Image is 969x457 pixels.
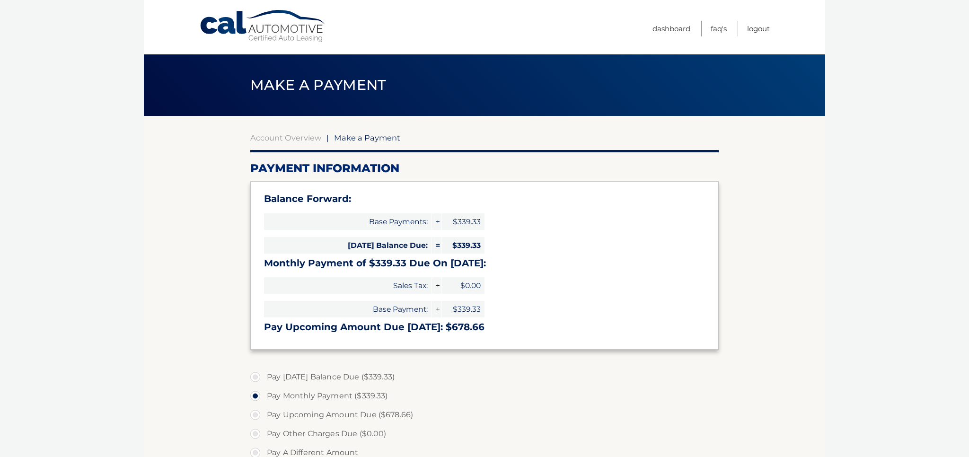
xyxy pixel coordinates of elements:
span: [DATE] Balance Due: [264,237,432,254]
label: Pay [DATE] Balance Due ($339.33) [250,368,719,387]
span: $339.33 [442,213,484,230]
h3: Pay Upcoming Amount Due [DATE]: $678.66 [264,321,705,333]
span: Base Payment: [264,301,432,317]
span: | [326,133,329,142]
span: $339.33 [442,237,484,254]
span: Make a Payment [334,133,400,142]
h3: Balance Forward: [264,193,705,205]
a: FAQ's [711,21,727,36]
span: + [432,213,441,230]
span: = [432,237,441,254]
span: $0.00 [442,277,484,294]
span: Make a Payment [250,76,386,94]
label: Pay Monthly Payment ($339.33) [250,387,719,405]
span: $339.33 [442,301,484,317]
a: Cal Automotive [199,9,327,43]
span: + [432,301,441,317]
a: Account Overview [250,133,321,142]
h2: Payment Information [250,161,719,176]
span: Sales Tax: [264,277,432,294]
label: Pay Upcoming Amount Due ($678.66) [250,405,719,424]
label: Pay Other Charges Due ($0.00) [250,424,719,443]
span: + [432,277,441,294]
h3: Monthly Payment of $339.33 Due On [DATE]: [264,257,705,269]
a: Logout [747,21,770,36]
span: Base Payments: [264,213,432,230]
a: Dashboard [652,21,690,36]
